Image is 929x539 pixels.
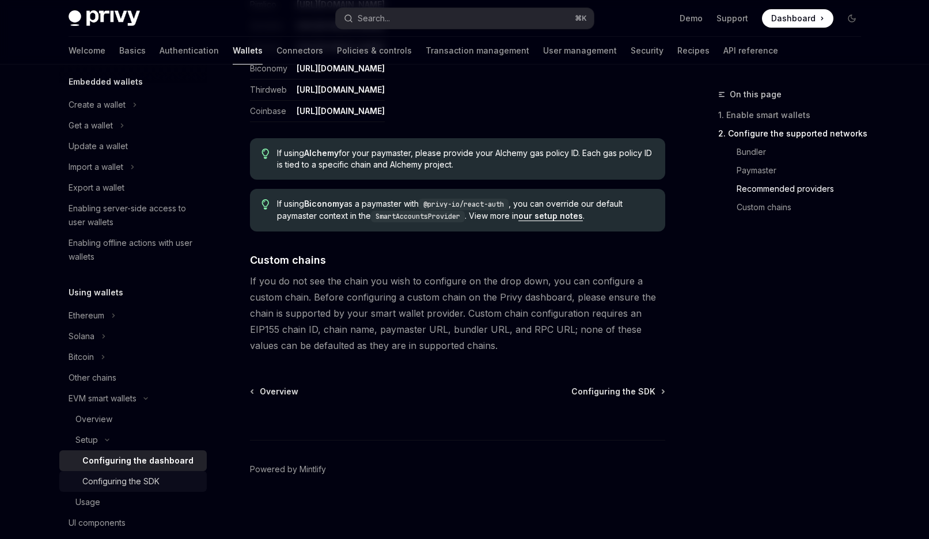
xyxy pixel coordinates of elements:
[631,37,663,64] a: Security
[304,199,344,208] strong: Biconomy
[59,367,207,388] a: Other chains
[69,309,104,322] div: Ethereum
[716,13,748,24] a: Support
[297,85,385,95] a: [URL][DOMAIN_NAME]
[518,211,583,221] a: our setup notes
[69,371,116,385] div: Other chains
[543,37,617,64] a: User management
[336,8,594,29] button: Open search
[119,37,146,64] a: Basics
[69,119,113,132] div: Get a wallet
[75,495,100,509] div: Usage
[59,115,207,136] button: Toggle Get a wallet section
[59,409,207,430] a: Overview
[718,161,870,180] a: Paymaster
[69,329,94,343] div: Solana
[371,211,465,222] code: SmartAccountsProvider
[160,37,219,64] a: Authentication
[69,181,124,195] div: Export a wallet
[69,139,128,153] div: Update a wallet
[762,9,833,28] a: Dashboard
[59,157,207,177] button: Toggle Import a wallet section
[59,177,207,198] a: Export a wallet
[59,492,207,513] a: Usage
[82,454,194,468] div: Configuring the dashboard
[69,516,126,530] div: UI components
[718,143,870,161] a: Bundler
[297,63,385,74] a: [URL][DOMAIN_NAME]
[304,148,339,158] strong: Alchemy
[250,252,326,268] span: Custom chains
[69,98,126,112] div: Create a wallet
[59,326,207,347] button: Toggle Solana section
[59,94,207,115] button: Toggle Create a wallet section
[250,101,292,122] td: Coinbase
[297,106,385,116] a: [URL][DOMAIN_NAME]
[277,198,653,222] span: If using as a paymaster with , you can override our default paymaster context in the . View more ...
[843,9,861,28] button: Toggle dark mode
[419,199,509,210] code: @privy-io/react-auth
[261,199,270,210] svg: Tip
[260,386,298,397] span: Overview
[358,12,390,25] div: Search...
[250,58,292,79] td: Biconomy
[59,388,207,409] button: Toggle EVM smart wallets section
[69,202,200,229] div: Enabling server-side access to user wallets
[250,79,292,101] td: Thirdweb
[75,433,98,447] div: Setup
[59,305,207,326] button: Toggle Ethereum section
[575,14,587,23] span: ⌘ K
[250,273,665,354] span: If you do not see the chain you wish to configure on the drop down, you can configure a custom ch...
[59,450,207,471] a: Configuring the dashboard
[571,386,664,397] a: Configuring the SDK
[59,430,207,450] button: Toggle Setup section
[233,37,263,64] a: Wallets
[276,37,323,64] a: Connectors
[69,37,105,64] a: Welcome
[261,149,270,159] svg: Tip
[680,13,703,24] a: Demo
[723,37,778,64] a: API reference
[59,233,207,267] a: Enabling offline actions with user wallets
[718,106,870,124] a: 1. Enable smart wallets
[718,180,870,198] a: Recommended providers
[250,464,326,475] a: Powered by Mintlify
[337,37,412,64] a: Policies & controls
[718,198,870,217] a: Custom chains
[69,160,123,174] div: Import a wallet
[277,147,653,170] span: If using for your paymaster, please provide your Alchemy gas policy ID. Each gas policy ID is tie...
[69,392,136,405] div: EVM smart wallets
[59,471,207,492] a: Configuring the SDK
[677,37,710,64] a: Recipes
[730,88,782,101] span: On this page
[69,286,123,299] h5: Using wallets
[251,386,298,397] a: Overview
[69,350,94,364] div: Bitcoin
[59,136,207,157] a: Update a wallet
[82,475,160,488] div: Configuring the SDK
[59,198,207,233] a: Enabling server-side access to user wallets
[718,124,870,143] a: 2. Configure the supported networks
[59,347,207,367] button: Toggle Bitcoin section
[426,37,529,64] a: Transaction management
[69,10,140,26] img: dark logo
[771,13,816,24] span: Dashboard
[571,386,655,397] span: Configuring the SDK
[59,513,207,533] a: UI components
[75,412,112,426] div: Overview
[69,236,200,264] div: Enabling offline actions with user wallets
